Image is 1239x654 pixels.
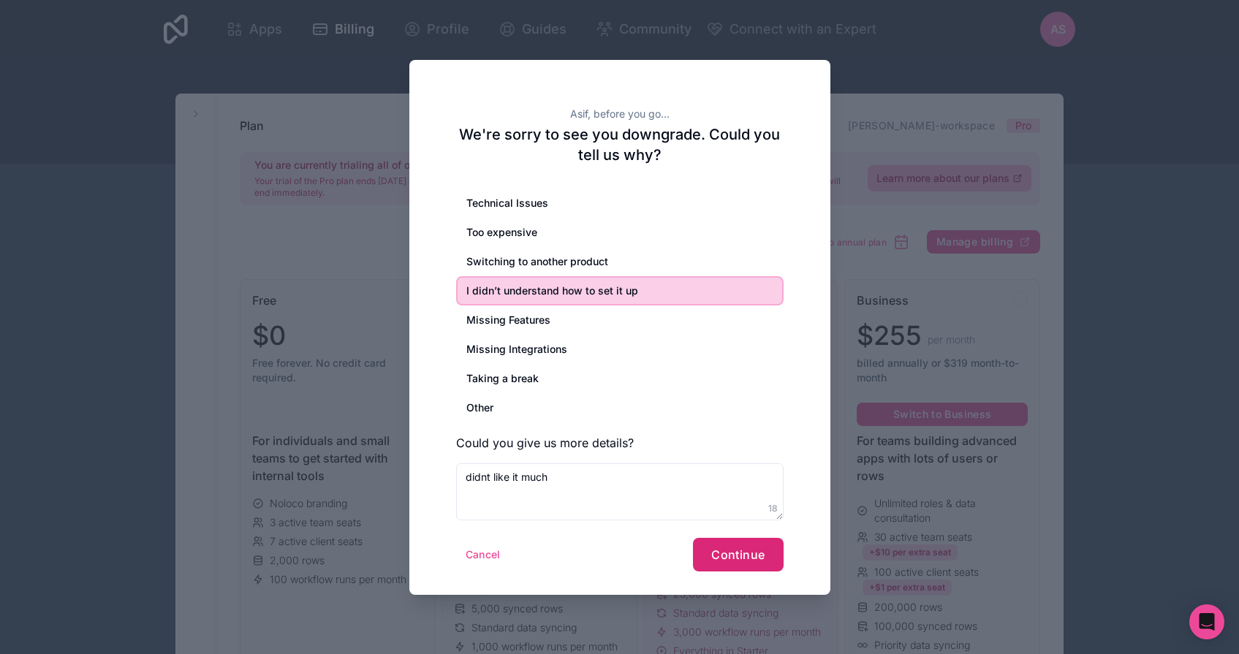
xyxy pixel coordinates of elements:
div: Taking a break [456,364,784,393]
button: Continue [693,538,783,571]
h2: Asif, before you go... [456,107,784,121]
textarea: didnt like it much [456,463,784,520]
div: Other [456,393,784,422]
div: Technical Issues [456,189,784,218]
div: Missing Features [456,305,784,335]
div: Missing Integrations [456,335,784,364]
div: Switching to another product [456,247,784,276]
div: Open Intercom Messenger [1189,604,1224,639]
span: Continue [711,547,765,562]
h3: Could you give us more details? [456,434,784,452]
div: Too expensive [456,218,784,247]
div: I didn’t understand how to set it up [456,276,784,305]
h2: We're sorry to see you downgrade. Could you tell us why? [456,124,784,165]
button: Cancel [456,543,510,566]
